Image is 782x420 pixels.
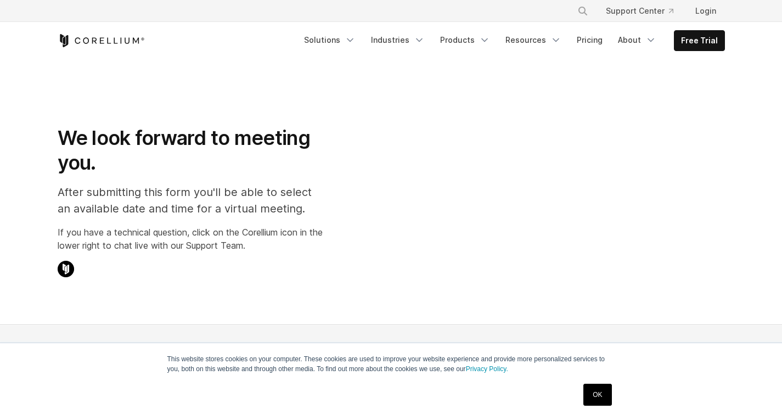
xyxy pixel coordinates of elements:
[58,126,323,175] h1: We look forward to meeting you.
[58,261,74,277] img: Corellium Chat Icon
[364,30,431,50] a: Industries
[674,31,724,51] a: Free Trial
[58,184,323,217] p: After submitting this form you'll be able to select an available date and time for a virtual meet...
[611,30,663,50] a: About
[570,30,609,50] a: Pricing
[167,354,615,374] p: This website stores cookies on your computer. These cookies are used to improve your website expe...
[573,1,593,21] button: Search
[58,34,145,47] a: Corellium Home
[597,1,682,21] a: Support Center
[687,1,725,21] a: Login
[564,1,725,21] div: Navigation Menu
[434,30,497,50] a: Products
[583,384,611,406] a: OK
[297,30,362,50] a: Solutions
[58,226,323,252] p: If you have a technical question, click on the Corellium icon in the lower right to chat live wit...
[297,30,725,51] div: Navigation Menu
[499,30,568,50] a: Resources
[466,365,508,373] a: Privacy Policy.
